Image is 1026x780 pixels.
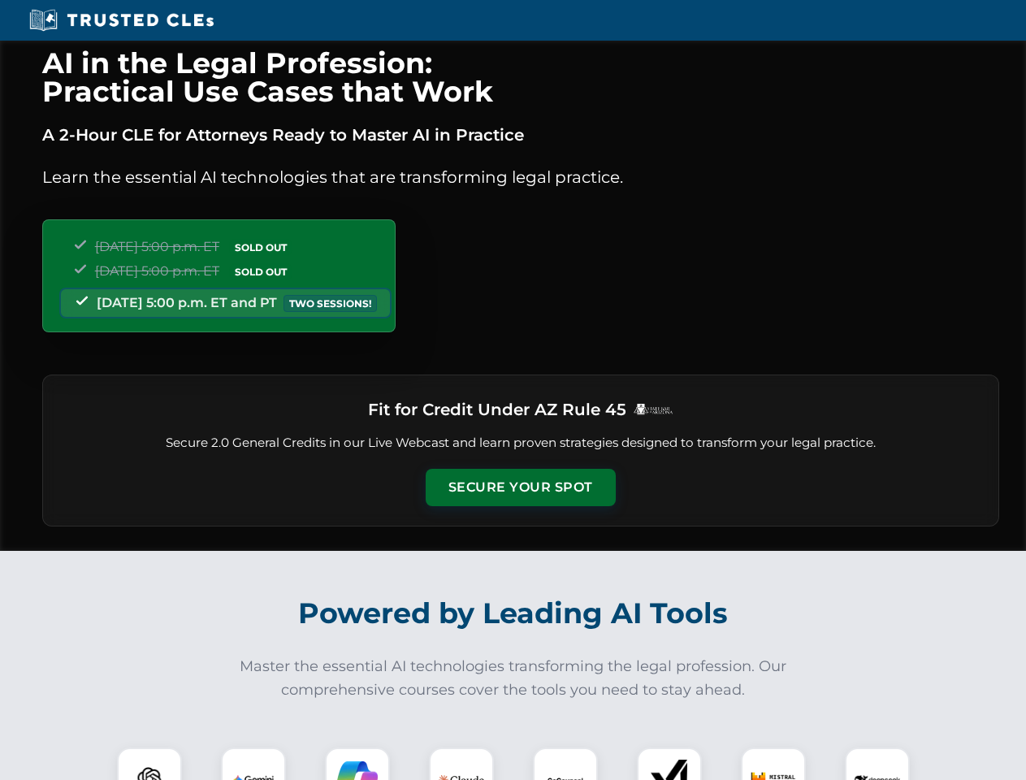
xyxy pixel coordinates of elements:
[95,263,219,279] span: [DATE] 5:00 p.m. ET
[63,434,979,453] p: Secure 2.0 General Credits in our Live Webcast and learn proven strategies designed to transform ...
[63,585,963,642] h2: Powered by Leading AI Tools
[229,263,292,280] span: SOLD OUT
[633,403,673,415] img: Logo
[42,49,999,106] h1: AI in the Legal Profession: Practical Use Cases that Work
[229,655,798,702] p: Master the essential AI technologies transforming the legal profession. Our comprehensive courses...
[95,239,219,254] span: [DATE] 5:00 p.m. ET
[426,469,616,506] button: Secure Your Spot
[42,164,999,190] p: Learn the essential AI technologies that are transforming legal practice.
[229,239,292,256] span: SOLD OUT
[368,395,626,424] h3: Fit for Credit Under AZ Rule 45
[24,8,219,32] img: Trusted CLEs
[42,122,999,148] p: A 2-Hour CLE for Attorneys Ready to Master AI in Practice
